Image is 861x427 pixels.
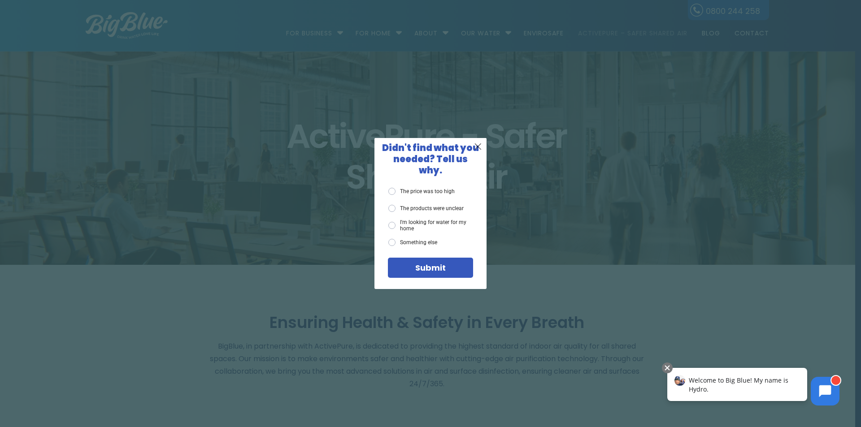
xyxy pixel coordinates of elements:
[388,205,464,212] label: The products were unclear
[382,142,479,177] span: Didn't find what you needed? Tell us why.
[415,262,446,273] span: Submit
[388,219,473,232] label: I'm looking for water for my home
[474,141,482,152] span: X
[388,239,437,246] label: Something else
[658,361,848,414] iframe: Chatbot
[388,188,455,195] label: The price was too high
